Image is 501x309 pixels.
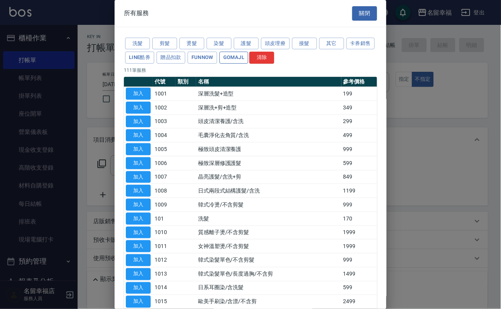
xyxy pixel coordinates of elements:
td: 1999 [341,240,377,253]
td: 849 [341,170,377,184]
td: 歐美手刷染/含漂/不含剪 [196,295,341,309]
td: 1005 [153,142,176,156]
td: 1003 [153,115,176,128]
td: 頭皮清潔養護/含洗 [196,115,341,128]
td: 晶亮護髮/含洗+剪 [196,170,341,184]
th: 參考價格 [341,77,377,87]
td: 1011 [153,240,176,253]
button: 加入 [126,240,151,252]
td: 韓式染髮單色/不含剪髮 [196,253,341,267]
td: 極致頭皮清潔養護 [196,142,341,156]
button: 加入 [126,199,151,211]
td: 深層洗髮+造型 [196,87,341,101]
td: 1009 [153,198,176,212]
td: 299 [341,115,377,128]
button: 接髮 [292,38,317,50]
td: 1008 [153,184,176,198]
td: 1014 [153,281,176,295]
td: 質感離子燙/不含剪髮 [196,226,341,240]
td: 女神溫塑燙/不含剪髮 [196,240,341,253]
td: 349 [341,101,377,115]
td: 1002 [153,101,176,115]
button: 護髮 [234,38,259,50]
button: 加入 [126,116,151,128]
td: 毛囊淨化去角質/含洗 [196,128,341,142]
td: 極致深層修護護髮 [196,156,341,170]
td: 1013 [153,267,176,281]
td: 999 [341,253,377,267]
button: 清除 [249,52,274,64]
button: 加入 [126,143,151,155]
button: 加入 [126,185,151,197]
td: 1015 [153,295,176,309]
button: 關閉 [352,6,377,21]
td: 1010 [153,226,176,240]
button: 染髮 [207,38,231,50]
button: 剪髮 [152,38,177,50]
td: 1006 [153,156,176,170]
td: 999 [341,142,377,156]
button: LINE酷券 [125,52,154,64]
th: 名稱 [196,77,341,87]
button: GOMAJL [219,52,248,64]
td: 1199 [341,184,377,198]
th: 類別 [176,77,196,87]
td: 韓式染髮單色/長度過胸/不含剪 [196,267,341,281]
span: 所有服務 [124,9,149,17]
button: 加入 [126,102,151,114]
td: 日系耳圈染/含洗髮 [196,281,341,295]
button: 加入 [126,171,151,183]
td: 101 [153,212,176,226]
button: 贈品扣款 [157,52,185,64]
button: 加入 [126,254,151,266]
td: 170 [341,212,377,226]
td: 深層洗+剪+造型 [196,101,341,115]
td: 1012 [153,253,176,267]
td: 1004 [153,128,176,142]
td: 韓式冷燙/不含剪髮 [196,198,341,212]
td: 599 [341,156,377,170]
button: 加入 [126,213,151,225]
td: 1007 [153,170,176,184]
button: 卡券銷售 [346,38,375,50]
button: 頭皮理療 [261,38,290,50]
button: 加入 [126,129,151,141]
td: 999 [341,198,377,212]
button: 其它 [319,38,344,50]
button: 加入 [126,157,151,169]
button: 洗髮 [125,38,150,50]
th: 代號 [153,77,176,87]
button: 加入 [126,296,151,308]
td: 1001 [153,87,176,101]
td: 199 [341,87,377,101]
td: 2499 [341,295,377,309]
button: 加入 [126,88,151,100]
td: 1999 [341,226,377,240]
p: 111 筆服務 [124,67,377,74]
button: 加入 [126,282,151,294]
td: 1499 [341,267,377,281]
button: 加入 [126,268,151,280]
button: 加入 [126,227,151,239]
td: 599 [341,281,377,295]
button: FUNNOW [188,52,217,64]
td: 499 [341,128,377,142]
td: 日式兩段式結構護髮/含洗 [196,184,341,198]
button: 燙髮 [179,38,204,50]
td: 洗髮 [196,212,341,226]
